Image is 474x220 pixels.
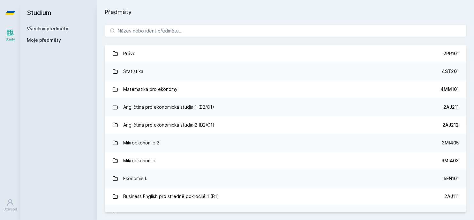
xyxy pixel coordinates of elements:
[123,47,136,60] div: Právo
[6,37,15,42] div: Study
[123,172,147,185] div: Ekonomie I.
[4,207,17,212] div: Uživatel
[105,24,466,37] input: Název nebo ident předmětu…
[444,193,459,200] div: 2AJ111
[443,50,459,57] div: 2PR101
[105,152,466,170] a: Mikroekonomie 3MI403
[440,86,459,92] div: 4MM101
[105,116,466,134] a: Angličtina pro ekonomická studia 2 (B2/C1) 2AJ212
[105,170,466,187] a: Ekonomie I. 5EN101
[123,154,155,167] div: Mikroekonomie
[123,136,159,149] div: Mikroekonomie 2
[105,98,466,116] a: Angličtina pro ekonomická studia 1 (B2/C1) 2AJ211
[441,158,459,164] div: 3MI403
[1,26,19,45] a: Study
[442,122,459,128] div: 2AJ212
[27,37,61,43] span: Moje předměty
[105,45,466,62] a: Právo 2PR101
[442,68,459,75] div: 4ST201
[1,195,19,215] a: Uživatel
[442,140,459,146] div: 3MI405
[123,65,143,78] div: Statistika
[105,187,466,205] a: Business English pro středně pokročilé 1 (B1) 2AJ111
[444,175,459,182] div: 5EN101
[105,134,466,152] a: Mikroekonomie 2 3MI405
[105,62,466,80] a: Statistika 4ST201
[443,104,459,110] div: 2AJ211
[443,211,459,217] div: 3MI102
[123,101,214,114] div: Angličtina pro ekonomická studia 1 (B2/C1)
[105,80,466,98] a: Matematika pro ekonomy 4MM101
[123,119,214,131] div: Angličtina pro ekonomická studia 2 (B2/C1)
[123,83,177,96] div: Matematika pro ekonomy
[105,8,466,17] h1: Předměty
[27,26,68,31] a: Všechny předměty
[123,190,219,203] div: Business English pro středně pokročilé 1 (B1)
